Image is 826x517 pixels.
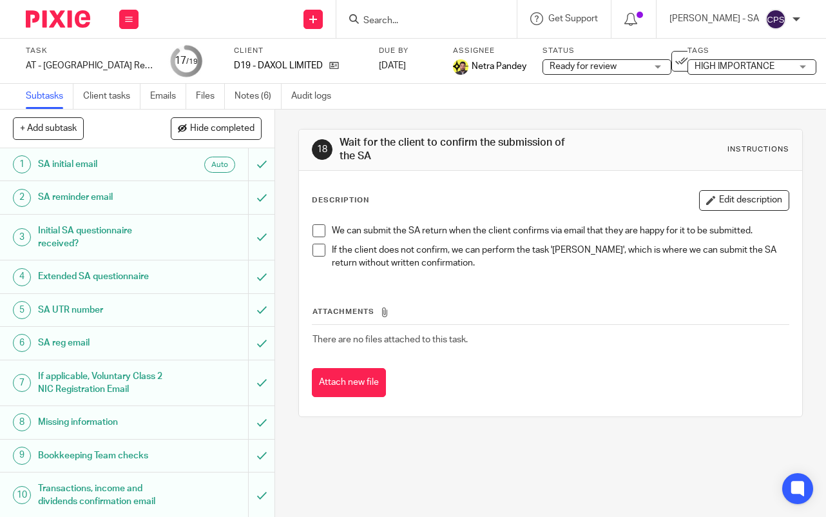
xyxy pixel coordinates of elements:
[26,59,155,72] div: AT - [GEOGRAPHIC_DATA] Return - PE [DATE]
[26,46,155,56] label: Task
[13,117,84,139] button: + Add subtask
[204,157,235,173] div: Auto
[727,144,789,155] div: Instructions
[548,14,598,23] span: Get Support
[765,9,786,30] img: svg%3E
[13,189,31,207] div: 2
[543,46,671,56] label: Status
[13,447,31,465] div: 9
[699,190,789,211] button: Edit description
[83,84,140,109] a: Client tasks
[38,155,169,174] h1: SA initial email
[234,46,363,56] label: Client
[38,479,169,512] h1: Transactions, income and dividends confirmation email
[13,155,31,173] div: 1
[26,59,155,72] div: AT - SA Return - PE 05-04-2025
[312,139,332,160] div: 18
[332,224,789,237] p: We can submit the SA return when the client confirms via email that they are happy for it to be s...
[379,46,437,56] label: Due by
[13,486,31,504] div: 10
[38,300,169,320] h1: SA UTR number
[687,46,816,56] label: Tags
[38,188,169,207] h1: SA reminder email
[234,59,323,72] p: D19 - DAXOL LIMITED
[340,136,579,164] h1: Wait for the client to confirm the submission of the SA
[332,244,789,270] p: If the client does not confirm, we can perform the task '[PERSON_NAME]', which is where we can su...
[669,12,759,25] p: [PERSON_NAME] - SA
[379,61,406,70] span: [DATE]
[312,368,386,397] button: Attach new file
[453,59,468,75] img: Netra-New-Starbridge-Yellow.jpg
[38,446,169,465] h1: Bookkeeping Team checks
[13,228,31,246] div: 3
[38,333,169,353] h1: SA reg email
[190,124,255,134] span: Hide completed
[196,84,225,109] a: Files
[175,54,198,68] div: 17
[26,84,73,109] a: Subtasks
[453,46,526,56] label: Assignee
[291,84,341,109] a: Audit logs
[13,374,31,392] div: 7
[312,335,468,344] span: There are no files attached to this task.
[186,58,198,65] small: /19
[312,308,374,315] span: Attachments
[312,195,369,206] p: Description
[362,15,478,27] input: Search
[13,334,31,352] div: 6
[235,84,282,109] a: Notes (6)
[38,221,169,254] h1: Initial SA questionnaire received?
[38,367,169,400] h1: If applicable, Voluntary Class 2 NIC Registration Email
[13,413,31,431] div: 8
[26,10,90,28] img: Pixie
[472,60,526,73] span: Netra Pandey
[171,117,262,139] button: Hide completed
[38,267,169,286] h1: Extended SA questionnaire
[150,84,186,109] a: Emails
[695,62,774,71] span: HIGH IMPORTANCE
[13,268,31,286] div: 4
[550,62,617,71] span: Ready for review
[38,413,169,432] h1: Missing information
[13,301,31,319] div: 5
